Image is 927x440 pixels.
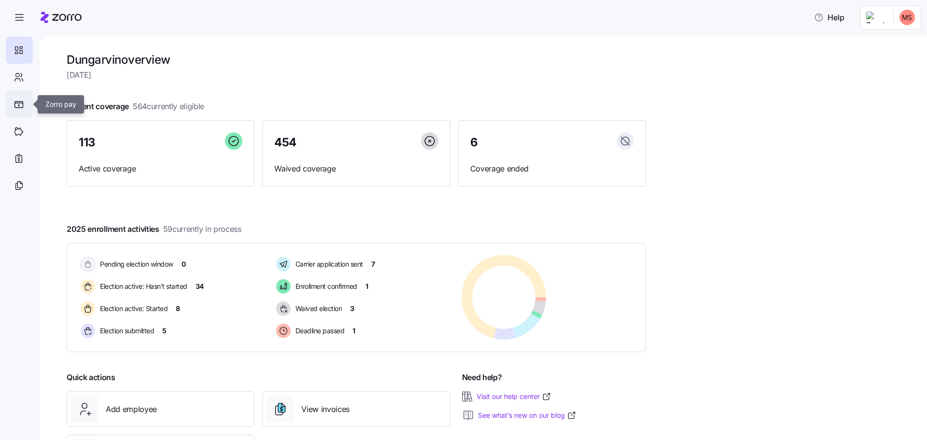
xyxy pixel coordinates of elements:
span: Pending election window [97,259,173,269]
span: Current coverage [67,100,204,113]
span: 7 [371,259,375,269]
span: 1 [352,326,355,336]
span: Help [814,12,844,23]
span: Quick actions [67,371,115,383]
span: Election submitted [97,326,154,336]
img: Employer logo [866,12,885,23]
span: 564 currently eligible [133,100,204,113]
span: Waived election [293,304,342,313]
span: 3 [350,304,354,313]
span: [DATE] [67,69,646,81]
span: 1 [365,282,368,291]
span: 8 [176,304,180,313]
span: View invoices [301,403,350,415]
span: 454 [274,137,296,148]
span: 113 [79,137,96,148]
span: Election active: Started [97,304,168,313]
a: See what’s new on our blog [478,411,576,420]
span: Add employee [106,403,157,415]
span: 6 [470,137,478,148]
span: 59 currently in process [163,223,241,235]
span: 2025 enrollment activities [67,223,241,235]
a: Visit our help center [477,392,551,401]
span: Coverage ended [470,163,634,175]
span: Election active: Hasn't started [97,282,187,291]
span: Active coverage [79,163,242,175]
span: Carrier application sent [293,259,363,269]
span: Deadline passed [293,326,345,336]
span: 0 [182,259,186,269]
span: Waived coverage [274,163,438,175]
span: 34 [196,282,204,291]
span: 5 [162,326,167,336]
button: Help [806,8,852,27]
span: Need help? [462,371,502,383]
span: Enrollment confirmed [293,282,357,291]
h1: Dungarvin overview [67,52,646,67]
img: 2036fec1cf29fd21ec70dd10b3e8dc14 [899,10,915,25]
